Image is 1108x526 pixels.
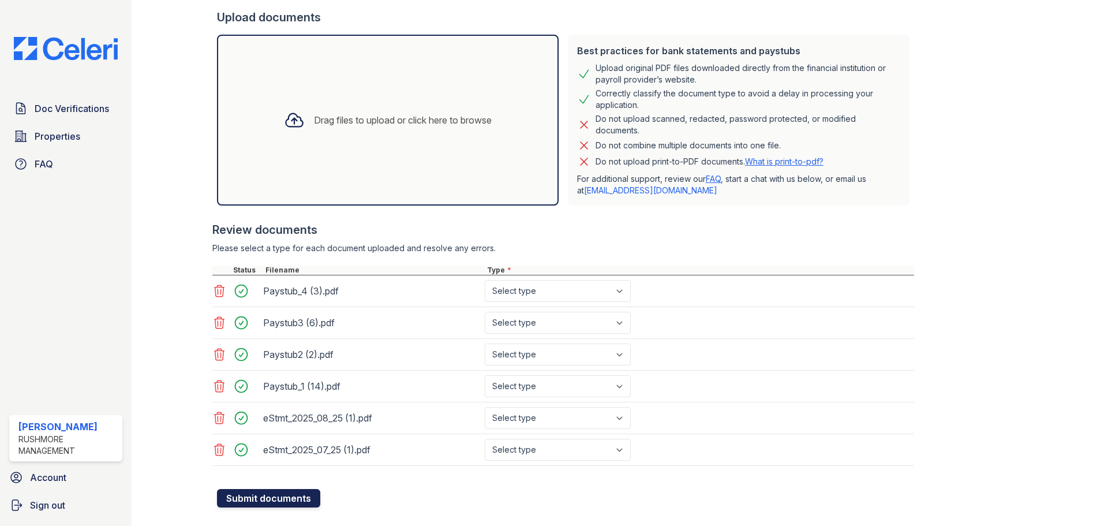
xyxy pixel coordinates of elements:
[577,173,900,196] p: For additional support, review our , start a chat with us below, or email us at
[263,345,480,364] div: Paystub2 (2).pdf
[263,409,480,427] div: eStmt_2025_08_25 (1).pdf
[35,129,80,143] span: Properties
[5,494,127,517] a: Sign out
[745,156,823,166] a: What is print-to-pdf?
[35,102,109,115] span: Doc Verifications
[231,266,263,275] div: Status
[18,434,118,457] div: Rushmore Management
[314,113,492,127] div: Drag files to upload or click here to browse
[9,125,122,148] a: Properties
[596,113,900,136] div: Do not upload scanned, redacted, password protected, or modified documents.
[9,97,122,120] a: Doc Verifications
[5,466,127,489] a: Account
[706,174,721,184] a: FAQ
[596,88,900,111] div: Correctly classify the document type to avoid a delay in processing your application.
[596,139,781,152] div: Do not combine multiple documents into one file.
[485,266,914,275] div: Type
[35,157,53,171] span: FAQ
[217,9,914,25] div: Upload documents
[9,152,122,176] a: FAQ
[596,156,823,167] p: Do not upload print-to-PDF documents.
[217,489,320,508] button: Submit documents
[212,243,914,254] div: Please select a type for each document uploaded and resolve any errors.
[18,420,118,434] div: [PERSON_NAME]
[596,62,900,85] div: Upload original PDF files downloaded directly from the financial institution or payroll provider’...
[5,37,127,60] img: CE_Logo_Blue-a8612792a0a2168367f1c8372b55b34899dd931a85d93a1a3d3e32e68fde9ad4.png
[30,498,65,512] span: Sign out
[263,377,480,396] div: Paystub_1 (14).pdf
[263,266,485,275] div: Filename
[212,222,914,238] div: Review documents
[263,441,480,459] div: eStmt_2025_07_25 (1).pdf
[584,185,717,195] a: [EMAIL_ADDRESS][DOMAIN_NAME]
[577,44,900,58] div: Best practices for bank statements and paystubs
[263,282,480,300] div: Paystub_4 (3).pdf
[263,314,480,332] div: Paystub3 (6).pdf
[30,471,66,484] span: Account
